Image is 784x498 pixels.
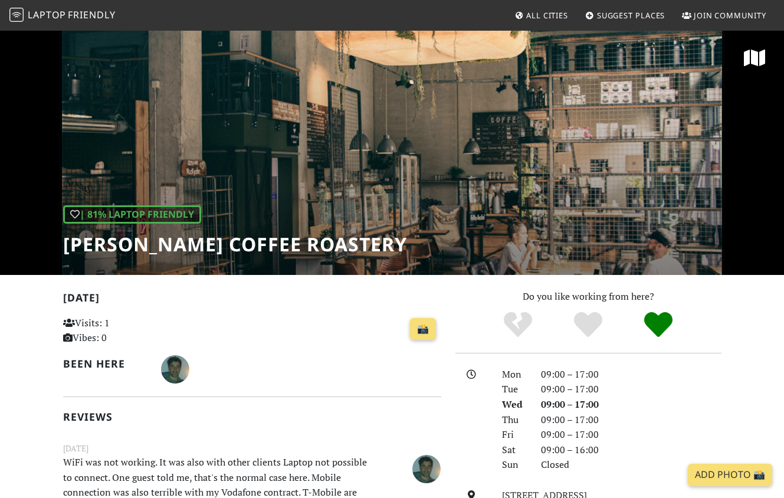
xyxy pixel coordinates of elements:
div: 09:00 – 17:00 [534,367,729,382]
span: Laptop [28,8,66,21]
div: Thu [495,412,534,428]
h2: [DATE] [63,291,441,309]
p: Do you like working from here? [455,289,721,304]
div: Yes [553,310,624,340]
a: Join Community [677,5,771,26]
span: Friendly [68,8,115,21]
div: 09:00 – 16:00 [534,443,729,458]
a: All Cities [510,5,573,26]
div: Wed [495,397,534,412]
div: Closed [534,457,729,473]
div: No [483,310,553,340]
h1: [PERSON_NAME] Coffee Roastery [63,233,407,255]
img: LaptopFriendly [9,8,24,22]
div: 09:00 – 17:00 [534,412,729,428]
h2: Reviews [63,411,441,423]
span: Marco Gut [412,461,441,474]
a: Add Photo 📸 [688,464,772,486]
span: Marco Gut [161,362,189,375]
div: 09:00 – 17:00 [534,382,729,397]
img: 5255-marco.jpg [161,355,189,384]
p: Visits: 1 Vibes: 0 [63,316,180,346]
div: | 81% Laptop Friendly [63,205,201,224]
div: Tue [495,382,534,397]
img: 5255-marco.jpg [412,455,441,483]
span: Join Community [694,10,766,21]
div: Mon [495,367,534,382]
div: Definitely! [623,310,693,340]
span: Suggest Places [597,10,665,21]
div: Sat [495,443,534,458]
span: All Cities [526,10,568,21]
h2: Been here [63,358,147,370]
a: 📸 [410,318,436,340]
a: LaptopFriendly LaptopFriendly [9,5,116,26]
small: [DATE] [56,442,448,455]
div: 09:00 – 17:00 [534,427,729,443]
div: 09:00 – 17:00 [534,397,729,412]
div: Sun [495,457,534,473]
div: Fri [495,427,534,443]
a: Suggest Places [580,5,670,26]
